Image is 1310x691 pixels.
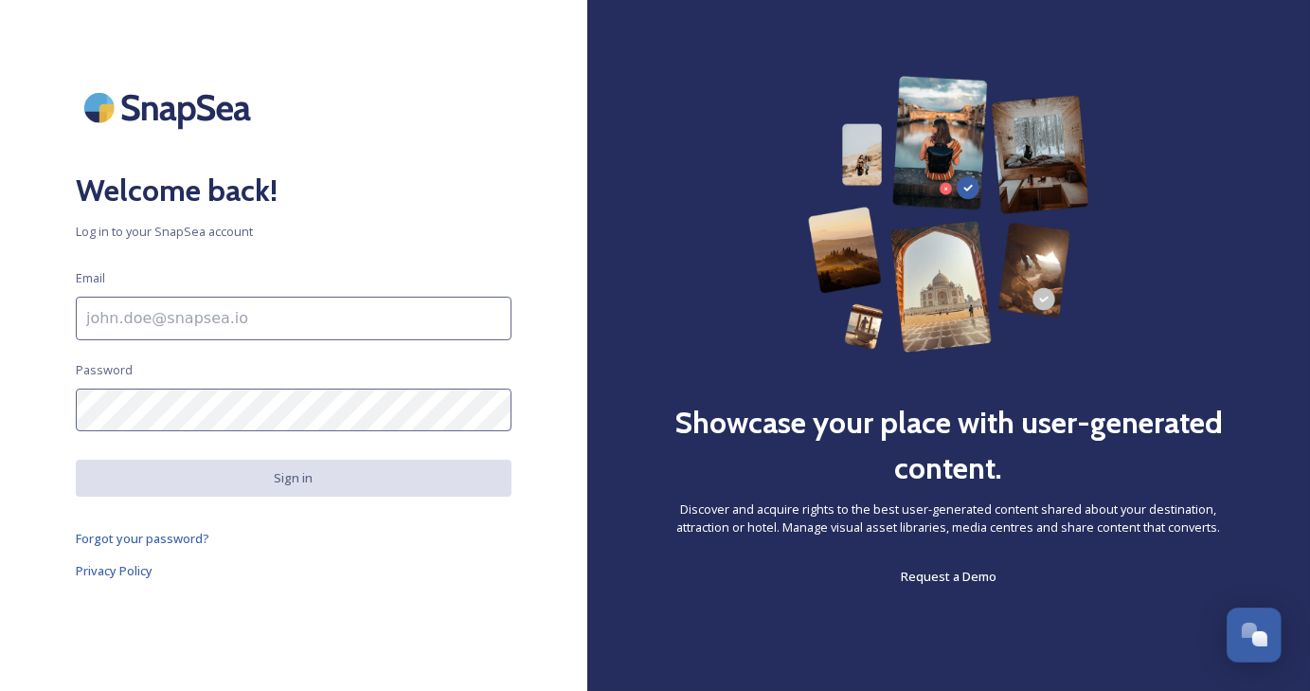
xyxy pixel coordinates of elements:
img: SnapSea Logo [76,76,265,139]
h2: Welcome back! [76,168,511,213]
button: Open Chat [1227,608,1282,663]
span: Request a Demo [901,568,996,585]
span: Password [76,361,133,379]
span: Discover and acquire rights to the best user-generated content shared about your destination, att... [663,500,1234,536]
img: 63b42ca75bacad526042e722_Group%20154-p-800.png [808,76,1090,353]
button: Sign in [76,460,511,497]
input: john.doe@snapsea.io [76,297,511,340]
a: Privacy Policy [76,559,511,582]
span: Forgot your password? [76,530,209,547]
a: Request a Demo [901,565,996,588]
a: Forgot your password? [76,527,511,550]
span: Log in to your SnapSea account [76,223,511,241]
h2: Showcase your place with user-generated content. [663,400,1234,491]
span: Privacy Policy [76,562,153,579]
span: Email [76,269,105,287]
